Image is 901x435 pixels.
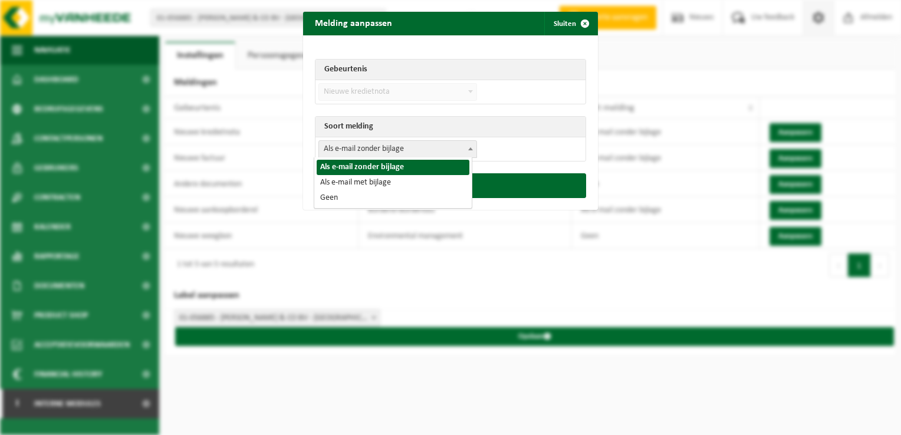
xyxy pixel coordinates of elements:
[319,84,476,100] span: Nieuwe kredietnota
[303,12,404,34] h2: Melding aanpassen
[317,190,469,206] li: Geen
[317,175,469,190] li: Als e-mail met bijlage
[315,117,586,137] th: Soort melding
[318,140,477,158] span: Als e-mail zonder bijlage
[544,12,597,35] button: Sluiten
[318,83,477,101] span: Nieuwe kredietnota
[317,160,469,175] li: Als e-mail zonder bijlage
[319,141,476,157] span: Als e-mail zonder bijlage
[315,60,586,80] th: Gebeurtenis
